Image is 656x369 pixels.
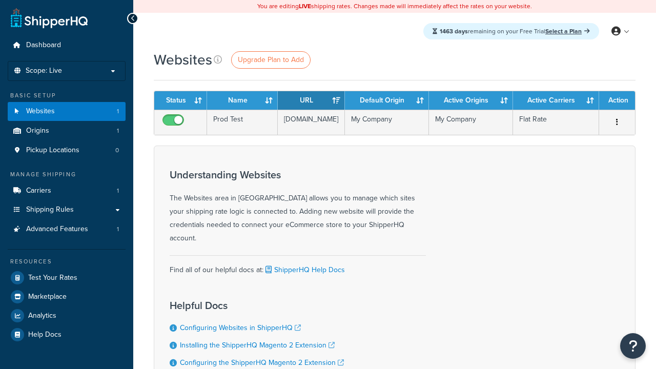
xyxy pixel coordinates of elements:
[8,181,126,200] li: Carriers
[26,206,74,214] span: Shipping Rules
[170,255,426,277] div: Find all of our helpful docs at:
[26,67,62,75] span: Scope: Live
[8,121,126,140] a: Origins 1
[154,91,207,110] th: Status: activate to sort column ascending
[8,325,126,344] a: Help Docs
[170,300,354,311] h3: Helpful Docs
[117,107,119,116] span: 1
[8,141,126,160] a: Pickup Locations 0
[117,127,119,135] span: 1
[599,91,635,110] th: Action
[513,91,599,110] th: Active Carriers: activate to sort column ascending
[429,110,513,135] td: My Company
[8,181,126,200] a: Carriers 1
[8,269,126,287] a: Test Your Rates
[26,107,55,116] span: Websites
[345,110,429,135] td: My Company
[8,102,126,121] a: Websites 1
[180,340,335,351] a: Installing the ShipperHQ Magento 2 Extension
[170,169,426,245] div: The Websites area in [GEOGRAPHIC_DATA] allows you to manage which sites your shipping rate logic ...
[345,91,429,110] th: Default Origin: activate to sort column ascending
[278,110,345,135] td: [DOMAIN_NAME]
[8,257,126,266] div: Resources
[117,187,119,195] span: 1
[154,50,212,70] h1: Websites
[28,274,77,282] span: Test Your Rates
[8,200,126,219] a: Shipping Rules
[207,110,278,135] td: Prod Test
[26,41,61,50] span: Dashboard
[180,357,344,368] a: Configuring the ShipperHQ Magento 2 Extension
[513,110,599,135] td: Flat Rate
[28,293,67,301] span: Marketplace
[8,102,126,121] li: Websites
[423,23,599,39] div: remaining on your Free Trial
[278,91,345,110] th: URL: activate to sort column ascending
[207,91,278,110] th: Name: activate to sort column ascending
[545,27,590,36] a: Select a Plan
[8,91,126,100] div: Basic Setup
[170,169,426,180] h3: Understanding Websites
[26,187,51,195] span: Carriers
[231,51,311,69] a: Upgrade Plan to Add
[8,36,126,55] a: Dashboard
[620,333,646,359] button: Open Resource Center
[8,141,126,160] li: Pickup Locations
[238,54,304,65] span: Upgrade Plan to Add
[429,91,513,110] th: Active Origins: activate to sort column ascending
[115,146,119,155] span: 0
[263,264,345,275] a: ShipperHQ Help Docs
[8,220,126,239] li: Advanced Features
[8,170,126,179] div: Manage Shipping
[8,121,126,140] li: Origins
[26,127,49,135] span: Origins
[11,8,88,28] a: ShipperHQ Home
[117,225,119,234] span: 1
[8,306,126,325] a: Analytics
[28,312,56,320] span: Analytics
[26,225,88,234] span: Advanced Features
[26,146,79,155] span: Pickup Locations
[299,2,311,11] b: LIVE
[8,288,126,306] a: Marketplace
[180,322,301,333] a: Configuring Websites in ShipperHQ
[8,220,126,239] a: Advanced Features 1
[440,27,468,36] strong: 1463 days
[28,331,61,339] span: Help Docs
